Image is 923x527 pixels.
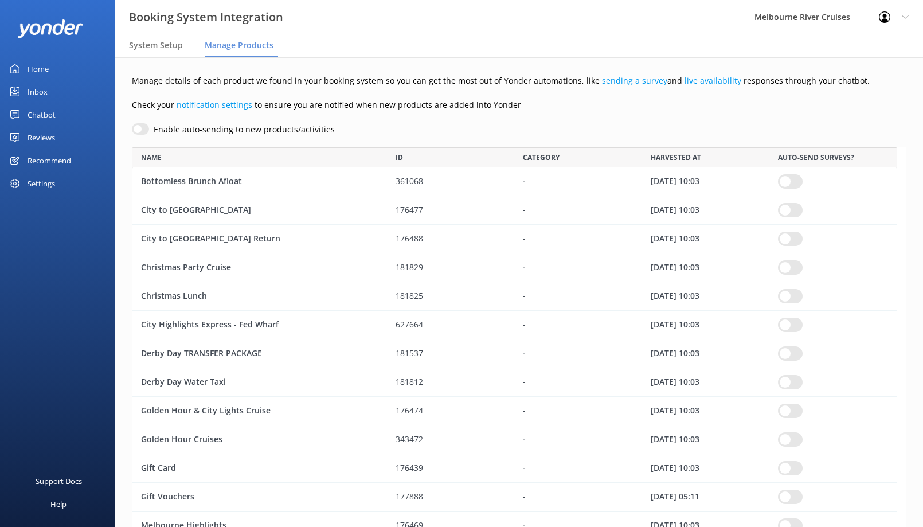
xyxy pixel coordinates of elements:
div: - [514,454,642,483]
div: 28 May 25 10:03 [642,339,769,368]
div: 28 May 25 10:03 [642,368,769,397]
div: 181812 [387,368,514,397]
div: - [514,167,642,196]
span: System Setup [129,40,183,51]
div: - [514,483,642,512]
div: Golden Hour & City Lights Cruise [132,397,387,425]
div: 28 May 25 10:03 [642,167,769,196]
div: Christmas Lunch [132,282,387,311]
div: 176488 [387,225,514,253]
div: City to Williamstown [132,196,387,225]
div: 28 May 25 10:03 [642,425,769,454]
div: row [132,196,897,225]
a: sending a survey [602,75,667,86]
span: Manage Products [205,40,273,51]
div: Support Docs [36,470,82,493]
div: Help [50,493,67,516]
div: row [132,483,897,512]
div: 176477 [387,196,514,225]
div: 181537 [387,339,514,368]
div: row [132,225,897,253]
div: Derby Day TRANSFER PACKAGE [132,339,387,368]
div: Gift Vouchers [132,483,387,512]
div: - [514,253,642,282]
div: Reviews [28,126,55,149]
div: row [132,425,897,454]
div: - [514,368,642,397]
div: row [132,167,897,196]
div: - [514,196,642,225]
a: notification settings [177,99,252,110]
span: AUTO-SEND SURVEYS? [778,152,854,163]
div: - [514,397,642,425]
div: row [132,368,897,397]
div: 361068 [387,167,514,196]
div: 176474 [387,397,514,425]
a: live availability [685,75,741,86]
div: row [132,339,897,368]
div: 176439 [387,454,514,483]
span: ID [396,152,403,163]
div: Settings [28,172,55,195]
div: 177888 [387,483,514,512]
div: City to Williamstown Return [132,225,387,253]
div: Gift Card [132,454,387,483]
div: 28 May 25 10:03 [642,196,769,225]
label: Enable auto-sending to new products/activities [154,123,335,136]
div: - [514,311,642,339]
div: Christmas Party Cruise [132,253,387,282]
div: - [514,425,642,454]
div: row [132,282,897,311]
span: NAME [141,152,162,163]
div: Bottomless Brunch Afloat [132,167,387,196]
span: HARVESTED AT [651,152,701,163]
div: Derby Day Water Taxi [132,368,387,397]
div: 28 May 25 10:03 [642,282,769,311]
div: 181825 [387,282,514,311]
div: 627664 [387,311,514,339]
div: 22 Sep 25 05:11 [642,483,769,512]
div: Recommend [28,149,71,172]
p: Manage details of each product we found in your booking system so you can get the most out of Yon... [132,75,906,87]
div: Inbox [28,80,48,103]
p: Check your to ensure you are notified when new products are added into Yonder [132,99,906,111]
div: 181829 [387,253,514,282]
div: - [514,339,642,368]
div: Golden Hour Cruises [132,425,387,454]
h3: Booking System Integration [129,8,283,26]
div: 28 May 25 10:03 [642,253,769,282]
div: row [132,311,897,339]
div: 28 May 25 10:03 [642,311,769,339]
div: - [514,282,642,311]
div: 28 May 25 10:03 [642,454,769,483]
div: Home [28,57,49,80]
div: Chatbot [28,103,56,126]
div: row [132,253,897,282]
img: yonder-white-logo.png [17,19,83,38]
div: row [132,397,897,425]
div: 28 May 25 10:03 [642,225,769,253]
div: City Highlights Express - Fed Wharf [132,311,387,339]
div: - [514,225,642,253]
div: row [132,454,897,483]
div: 343472 [387,425,514,454]
span: CATEGORY [523,152,560,163]
div: 28 May 25 10:03 [642,397,769,425]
